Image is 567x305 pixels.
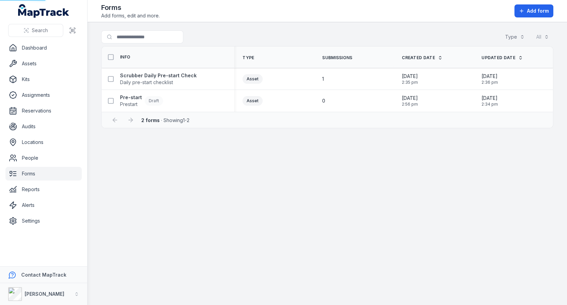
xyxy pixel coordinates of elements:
[482,102,498,107] span: 2:34 pm
[322,97,325,104] span: 0
[5,214,82,228] a: Settings
[141,117,160,123] strong: 2 forms
[5,198,82,212] a: Alerts
[482,80,498,85] span: 2:36 pm
[242,74,263,84] div: Asset
[5,151,82,165] a: People
[21,272,66,278] strong: Contact MapTrack
[482,73,498,80] span: [DATE]
[25,291,64,297] strong: [PERSON_NAME]
[120,94,142,101] strong: Pre-start
[120,72,197,86] a: Scrubber Daily Pre-start CheckDaily pre-start checklist
[101,3,160,12] h2: Forms
[501,30,529,43] button: Type
[482,73,498,85] time: 10/09/2025, 2:36:37 pm
[402,55,435,61] span: Created Date
[18,4,69,18] a: MapTrack
[32,27,48,34] span: Search
[402,55,443,61] a: Created Date
[5,120,82,133] a: Audits
[5,167,82,181] a: Forms
[482,95,498,107] time: 10/09/2025, 2:34:26 pm
[402,80,418,85] span: 2:35 pm
[402,73,418,80] span: [DATE]
[120,72,197,79] strong: Scrubber Daily Pre-start Check
[120,79,197,86] span: Daily pre-start checklist
[5,183,82,196] a: Reports
[5,41,82,55] a: Dashboard
[120,101,142,108] span: Prestart
[402,73,418,85] time: 10/09/2025, 2:35:47 pm
[5,57,82,70] a: Assets
[145,96,163,106] div: Draft
[5,104,82,118] a: Reservations
[101,12,160,19] span: Add forms, edit and more.
[482,55,523,61] a: Updated Date
[242,96,263,106] div: Asset
[5,72,82,86] a: Kits
[402,95,418,107] time: 28/12/2024, 2:56:27 pm
[322,55,352,61] span: Submissions
[402,102,418,107] span: 2:56 pm
[482,55,515,61] span: Updated Date
[120,94,163,108] a: Pre-startPrestartDraft
[120,54,130,60] span: Info
[402,95,418,102] span: [DATE]
[482,95,498,102] span: [DATE]
[5,135,82,149] a: Locations
[141,117,189,123] span: · Showing 1 - 2
[5,88,82,102] a: Assignments
[322,76,324,82] span: 1
[8,24,63,37] button: Search
[514,4,553,17] button: Add form
[532,30,553,43] button: All
[242,55,254,61] span: Type
[527,8,549,14] span: Add form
